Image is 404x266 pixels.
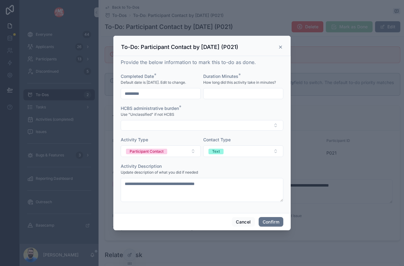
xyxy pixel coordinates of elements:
span: Update description of what you did if needed [121,170,198,175]
span: Duration Minutes [203,74,238,79]
button: Select Button [121,120,283,131]
span: Activity Description [121,163,162,169]
span: Contact Type [203,137,231,142]
div: Text [212,149,220,154]
span: Default date is [DATE]. Edit to change. [121,80,186,85]
button: Select Button [203,145,283,157]
span: Use "Unclassified" if not HCBS [121,112,174,117]
span: Provide the below information to mark this to-do as done. [121,59,256,65]
span: Completed Date [121,74,154,79]
h3: To-Do: Participant Contact by [DATE] (P021) [121,43,238,51]
button: Cancel [232,217,255,227]
span: Activity Type [121,137,148,142]
span: How long did this activity take in minutes? [203,80,276,85]
button: Select Button [121,145,201,157]
div: Participant Contact [130,149,164,154]
span: HCBS administrative burden [121,106,179,111]
button: Confirm [259,217,283,227]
